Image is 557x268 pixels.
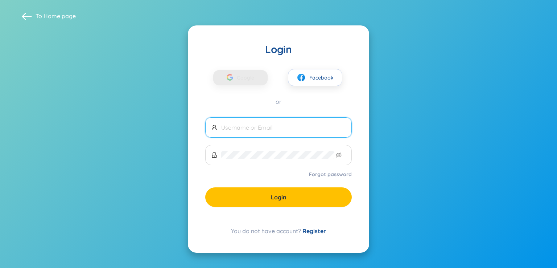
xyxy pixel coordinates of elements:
[288,69,342,86] button: facebookFacebook
[211,125,217,130] span: user
[237,70,258,85] span: Google
[309,74,334,82] span: Facebook
[44,12,76,20] a: Home page
[36,12,76,20] span: To
[205,43,352,56] div: Login
[211,152,217,158] span: lock
[205,187,352,207] button: Login
[205,227,352,235] div: You do not have account?
[213,70,268,85] button: Google
[302,227,326,235] a: Register
[297,73,306,82] img: facebook
[309,171,352,178] a: Forgot password
[205,98,352,106] div: or
[336,152,342,158] span: eye-invisible
[221,123,346,131] input: Username or Email
[271,193,286,201] span: Login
